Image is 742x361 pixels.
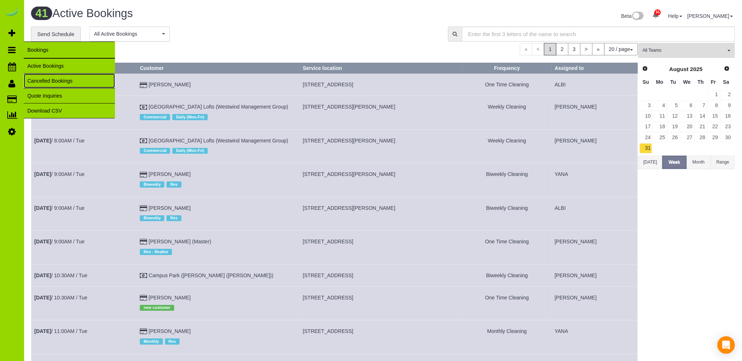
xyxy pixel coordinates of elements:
[149,239,211,244] a: [PERSON_NAME] (Master)
[462,197,551,230] td: Frequency
[140,105,147,110] i: Check Payment
[695,122,707,132] a: 21
[89,27,170,42] button: All Active Bookings
[653,101,666,110] a: 4
[149,205,191,211] a: [PERSON_NAME]
[149,82,191,87] a: [PERSON_NAME]
[639,143,652,153] a: 31
[720,101,732,110] a: 9
[34,239,51,244] b: [DATE]
[711,79,716,85] span: Friday
[670,79,676,85] span: Tuesday
[642,66,648,71] span: Prev
[653,122,666,132] a: 18
[638,43,735,58] button: All Teams
[653,133,666,142] a: 25
[551,129,638,163] td: Assigned to
[172,114,208,120] span: Daily (Mon-Fri)
[695,101,707,110] a: 7
[654,9,661,15] span: 55
[303,205,395,211] span: [STREET_ADDRESS][PERSON_NAME]
[300,74,462,96] td: Service location
[24,58,115,118] ul: Bookings
[568,43,580,55] a: 3
[166,215,181,221] span: Res
[137,197,300,230] td: Customer
[137,129,300,163] td: Customer
[667,111,679,121] a: 12
[31,27,81,42] a: Send Schedule
[303,328,353,334] span: [STREET_ADDRESS]
[34,205,84,211] a: [DATE]/ 9:00AM / Tue
[137,74,300,96] td: Customer
[667,101,679,110] a: 5
[687,156,711,169] button: Month
[551,264,638,286] td: Assigned to
[303,295,353,301] span: [STREET_ADDRESS]
[31,163,137,197] td: Schedule date
[724,66,730,71] span: Next
[34,205,51,211] b: [DATE]
[462,63,551,74] th: Frequency
[667,133,679,142] a: 26
[149,295,191,301] a: [PERSON_NAME]
[34,239,84,244] a: [DATE]/ 9:00AM / Tue
[638,43,735,54] ol: All Teams
[621,13,644,19] a: Beta
[639,133,652,142] a: 24
[34,328,87,334] a: [DATE]/ 11:00AM / Tue
[544,43,556,55] span: 1
[31,129,137,163] td: Schedule date
[137,231,300,264] td: Customer
[140,206,147,211] i: Credit Card Payment
[34,138,51,144] b: [DATE]
[580,43,592,55] a: >
[31,197,137,230] td: Schedule date
[707,122,719,132] a: 22
[551,63,638,74] th: Assigned to
[137,264,300,286] td: Customer
[639,111,652,121] a: 10
[34,328,51,334] b: [DATE]
[462,320,551,354] td: Frequency
[140,305,174,311] span: new customer
[4,7,19,17] a: Automaid Logo
[642,79,649,85] span: Sunday
[303,104,395,110] span: [STREET_ADDRESS][PERSON_NAME]
[656,79,663,85] span: Monday
[300,320,462,354] td: Service location
[34,171,84,177] a: [DATE]/ 9:00AM / Tue
[24,74,115,88] a: Cancelled Bookings
[24,42,115,58] span: Bookings
[462,231,551,264] td: Frequency
[631,12,643,21] img: New interface
[639,122,652,132] a: 17
[662,156,686,169] button: Week
[137,286,300,320] td: Customer
[462,286,551,320] td: Frequency
[300,129,462,163] td: Service location
[462,163,551,197] td: Frequency
[462,264,551,286] td: Frequency
[680,101,693,110] a: 6
[34,272,87,278] a: [DATE]/ 10:30AM / Tue
[723,79,729,85] span: Saturday
[642,47,726,54] span: All Teams
[34,272,51,278] b: [DATE]
[680,122,693,132] a: 20
[300,231,462,264] td: Service location
[695,111,707,121] a: 14
[667,122,679,132] a: 19
[551,163,638,197] td: Assigned to
[668,13,682,19] a: Help
[638,156,662,169] button: [DATE]
[303,171,395,177] span: [STREET_ADDRESS][PERSON_NAME]
[31,264,137,286] td: Schedule date
[303,82,353,87] span: [STREET_ADDRESS]
[556,43,568,55] a: 2
[149,272,273,278] a: Campus Park ([PERSON_NAME] ([PERSON_NAME]))
[532,43,544,55] span: <
[140,295,147,301] i: Credit Card Payment
[695,133,707,142] a: 28
[31,7,377,20] h1: Active Bookings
